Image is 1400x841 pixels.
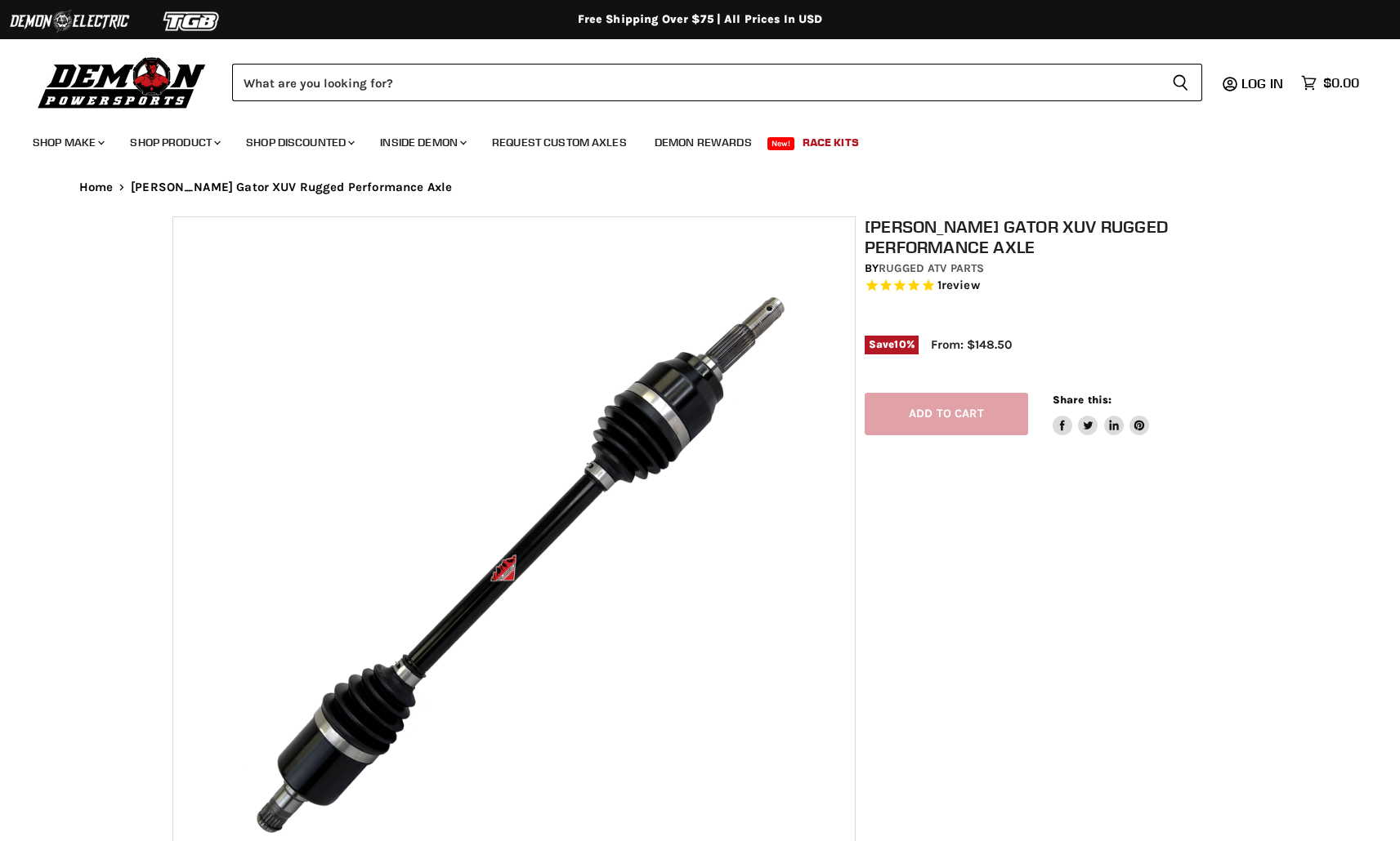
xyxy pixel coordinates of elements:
[1159,64,1202,101] button: Search
[232,64,1159,101] input: Search
[1293,71,1367,95] a: $0.00
[232,64,1202,101] form: Product
[879,261,984,275] a: Rugged ATV Parts
[47,180,1354,194] nav: Breadcrumbs
[942,278,980,293] span: review
[642,126,764,159] a: Demon Rewards
[767,137,795,150] span: New!
[8,6,131,37] img: Demon Electric Logo 2
[33,53,212,111] img: Demon Powersports
[1053,393,1150,436] aside: Share this:
[865,260,1237,278] div: by
[1323,75,1359,91] span: $0.00
[865,216,1237,257] h1: [PERSON_NAME] Gator XUV Rugged Performance Axle
[790,126,871,159] a: Race Kits
[480,126,639,159] a: Request Custom Axles
[1234,76,1293,91] a: Log in
[937,278,980,293] span: 1 reviews
[865,278,1237,295] span: Rated 5.0 out of 5 stars 1 reviews
[234,126,365,159] a: Shop Discounted
[20,119,1355,159] ul: Main menu
[931,337,1012,352] span: From: $148.50
[131,6,253,37] img: TGB Logo 2
[865,336,919,354] span: Save %
[894,338,906,350] span: 10
[1241,75,1283,91] span: Log in
[20,126,114,159] a: Shop Make
[47,12,1354,27] div: Free Shipping Over $75 | All Prices In USD
[118,126,230,159] a: Shop Product
[131,180,452,194] span: [PERSON_NAME] Gator XUV Rugged Performance Axle
[368,126,476,159] a: Inside Demon
[1053,394,1112,406] span: Share this:
[79,180,114,194] a: Home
